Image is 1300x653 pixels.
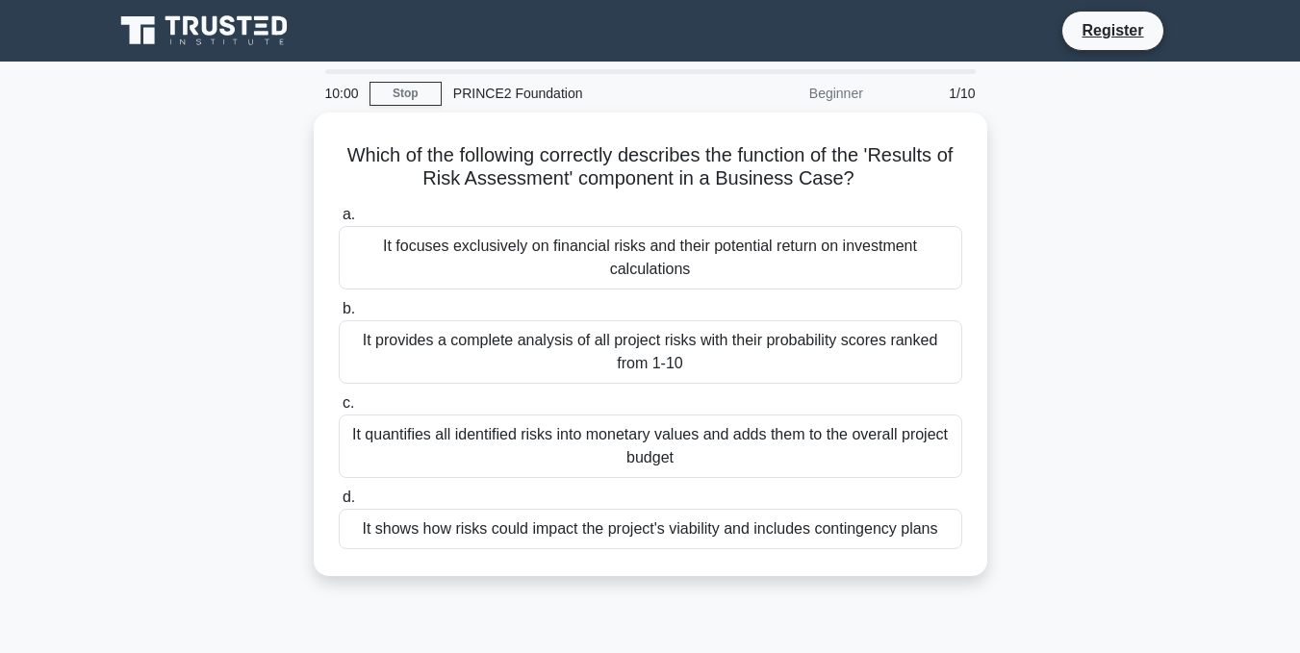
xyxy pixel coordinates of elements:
span: d. [343,489,355,505]
span: a. [343,206,355,222]
a: Stop [370,82,442,106]
div: 1/10 [875,74,987,113]
div: PRINCE2 Foundation [442,74,706,113]
h5: Which of the following correctly describes the function of the 'Results of Risk Assessment' compo... [337,143,964,191]
div: It focuses exclusively on financial risks and their potential return on investment calculations [339,226,962,289]
div: Beginner [706,74,875,113]
span: b. [343,300,355,316]
div: It provides a complete analysis of all project risks with their probability scores ranked from 1-10 [339,320,962,384]
a: Register [1070,18,1155,42]
span: c. [343,394,354,411]
div: 10:00 [314,74,370,113]
div: It quantifies all identified risks into monetary values and adds them to the overall project budget [339,414,962,478]
div: It shows how risks could impact the project's viability and includes contingency plans [339,509,962,549]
